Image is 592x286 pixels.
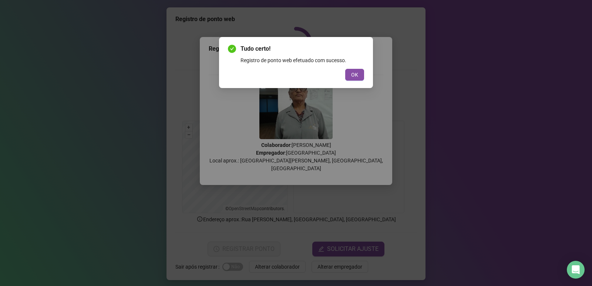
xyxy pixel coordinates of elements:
div: Open Intercom Messenger [567,261,585,279]
span: OK [351,71,358,79]
div: Registro de ponto web efetuado com sucesso. [240,56,364,64]
span: Tudo certo! [240,44,364,53]
span: check-circle [228,45,236,53]
button: OK [345,69,364,81]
